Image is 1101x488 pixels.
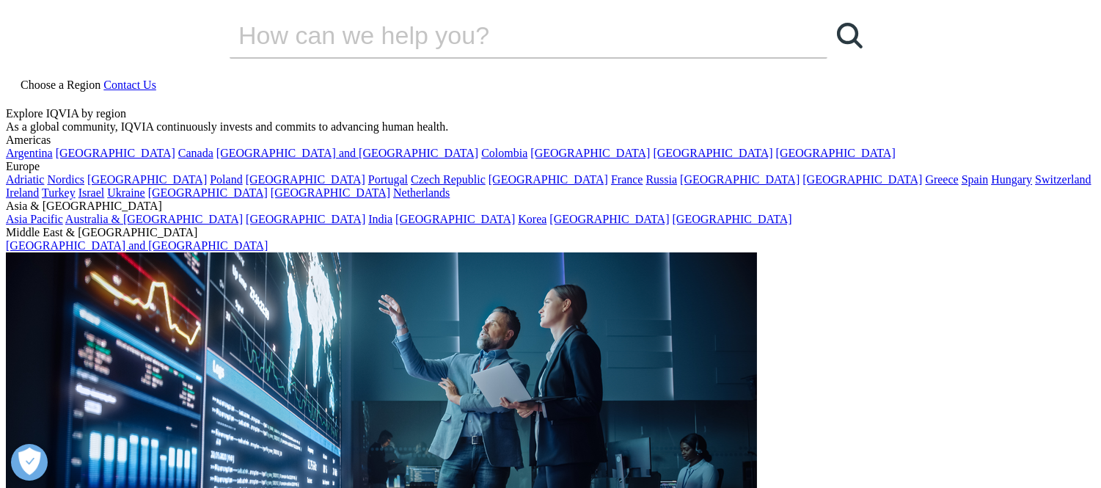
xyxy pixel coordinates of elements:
a: Contact Us [103,79,156,91]
a: Czech Republic [411,173,486,186]
div: Middle East & [GEOGRAPHIC_DATA] [6,226,1095,239]
a: Netherlands [393,186,450,199]
a: France [611,173,643,186]
a: [GEOGRAPHIC_DATA] [246,173,365,186]
a: India [368,213,392,225]
a: [GEOGRAPHIC_DATA] [680,173,800,186]
a: [GEOGRAPHIC_DATA] and [GEOGRAPHIC_DATA] [216,147,478,159]
a: [GEOGRAPHIC_DATA] [87,173,207,186]
a: Colombia [481,147,527,159]
div: Asia & [GEOGRAPHIC_DATA] [6,200,1095,213]
a: Hungary [991,173,1032,186]
a: Russia [646,173,678,186]
a: Korea [518,213,546,225]
a: Poland [210,173,242,186]
a: [GEOGRAPHIC_DATA] [802,173,922,186]
a: [GEOGRAPHIC_DATA] [530,147,650,159]
a: [GEOGRAPHIC_DATA] [395,213,515,225]
input: Search [230,13,786,57]
a: Asia Pacific [6,213,63,225]
a: Adriatic [6,173,44,186]
a: [GEOGRAPHIC_DATA] and [GEOGRAPHIC_DATA] [6,239,268,252]
a: [GEOGRAPHIC_DATA] [654,147,773,159]
svg: Search [837,23,863,48]
a: [GEOGRAPHIC_DATA] [56,147,175,159]
a: Australia & [GEOGRAPHIC_DATA] [65,213,243,225]
div: Americas [6,134,1095,147]
a: [GEOGRAPHIC_DATA] [489,173,608,186]
a: [GEOGRAPHIC_DATA] [673,213,792,225]
a: [GEOGRAPHIC_DATA] [776,147,896,159]
a: Switzerland [1035,173,1091,186]
a: Ukraine [107,186,145,199]
a: [GEOGRAPHIC_DATA] [271,186,390,199]
a: Search [827,13,871,57]
span: Choose a Region [21,79,100,91]
a: Greece [925,173,958,186]
a: [GEOGRAPHIC_DATA] [148,186,268,199]
a: [GEOGRAPHIC_DATA] [246,213,365,225]
a: [GEOGRAPHIC_DATA] [549,213,669,225]
a: Turkey [42,186,76,199]
a: Portugal [368,173,408,186]
a: Nordics [47,173,84,186]
a: Spain [962,173,988,186]
a: Argentina [6,147,53,159]
div: Explore IQVIA by region [6,107,1095,120]
button: Abrir preferências [11,444,48,481]
a: Israel [78,186,105,199]
a: Ireland [6,186,39,199]
a: Canada [178,147,213,159]
div: As a global community, IQVIA continuously invests and commits to advancing human health. [6,120,1095,134]
div: Europe [6,160,1095,173]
